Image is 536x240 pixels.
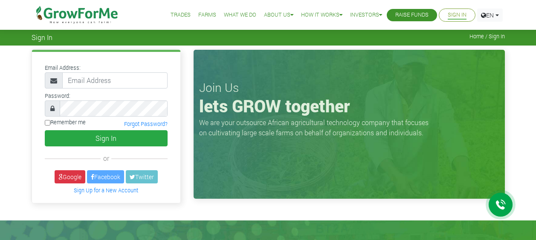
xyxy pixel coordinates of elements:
a: Investors [350,11,382,20]
span: Sign In [32,33,52,41]
a: Google [55,170,85,183]
div: or [45,153,168,163]
a: Trades [171,11,191,20]
a: Sign In [448,11,466,20]
span: Home / Sign In [469,33,505,40]
button: Sign In [45,130,168,146]
a: How it Works [301,11,342,20]
input: Remember me [45,120,50,126]
a: About Us [264,11,293,20]
a: EN [477,9,503,22]
h3: Join Us [199,80,499,95]
a: Raise Funds [395,11,429,20]
a: Sign Up for a New Account [74,187,138,194]
label: Email Address: [45,64,81,72]
h1: lets GROW together [199,96,499,116]
label: Password: [45,92,70,100]
label: Remember me [45,118,86,126]
a: What We Do [224,11,256,20]
input: Email Address [62,72,168,89]
p: We are your outsource African agricultural technology company that focuses on cultivating large s... [199,117,434,138]
a: Forgot Password? [124,120,168,127]
a: Farms [198,11,216,20]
